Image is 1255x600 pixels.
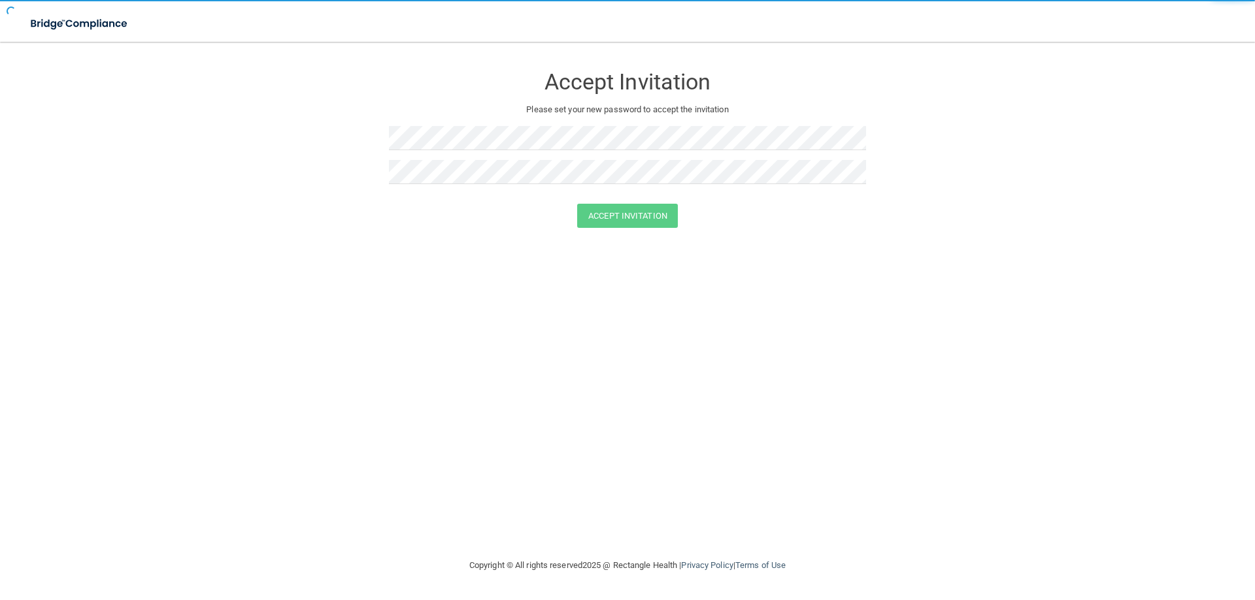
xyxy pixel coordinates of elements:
p: Please set your new password to accept the invitation [399,102,856,118]
a: Privacy Policy [681,560,733,570]
img: bridge_compliance_login_screen.278c3ca4.svg [20,10,140,37]
a: Terms of Use [735,560,786,570]
button: Accept Invitation [577,204,678,228]
h3: Accept Invitation [389,70,866,94]
div: Copyright © All rights reserved 2025 @ Rectangle Health | | [389,545,866,586]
